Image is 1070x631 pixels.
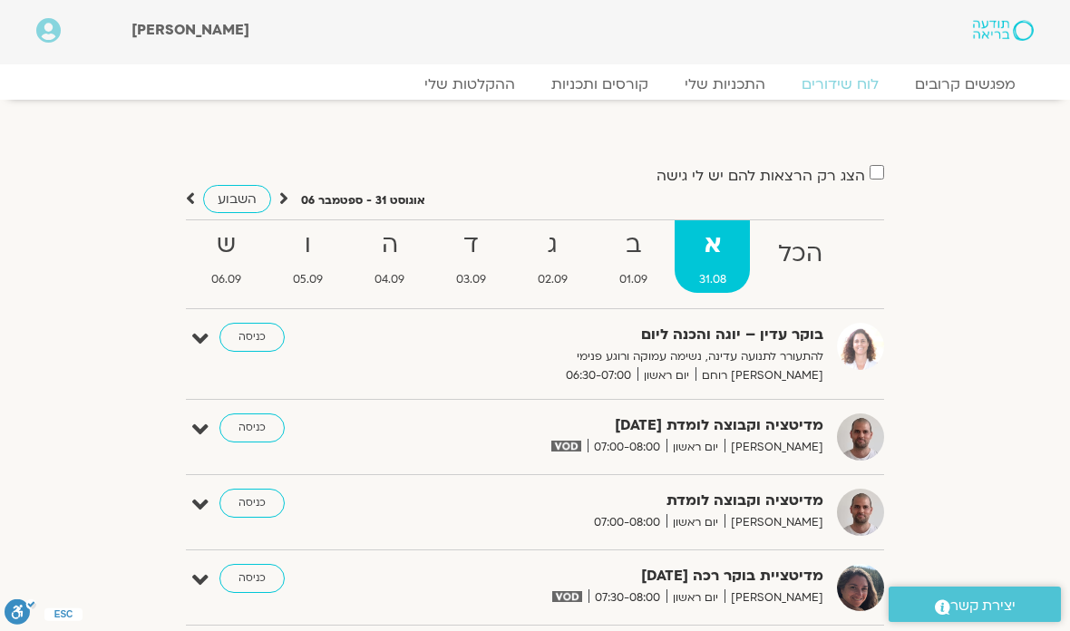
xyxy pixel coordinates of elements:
[725,588,823,607] span: [PERSON_NAME]
[666,588,725,607] span: יום ראשון
[897,75,1034,93] a: מפגשים קרובים
[188,220,266,293] a: ש06.09
[559,366,637,385] span: 06:30-07:00
[595,225,671,266] strong: ב
[433,413,823,438] strong: מדיטציה וקבוצה לומדת [DATE]
[754,234,846,275] strong: הכל
[595,270,671,289] span: 01.09
[433,270,511,289] span: 03.09
[131,20,249,40] span: [PERSON_NAME]
[218,190,257,208] span: השבוע
[433,225,511,266] strong: ד
[219,489,285,518] a: כניסה
[351,220,429,293] a: ה04.09
[433,347,823,366] p: להתעורר לתנועה עדינה, נשימה עמוקה ורוגע פנימי
[588,513,666,532] span: 07:00-08:00
[588,588,666,607] span: 07:30-08:00
[36,75,1034,93] nav: Menu
[666,75,783,93] a: התכניות שלי
[889,587,1061,622] a: יצירת קשר
[301,191,425,210] p: אוגוסט 31 - ספטמבר 06
[675,270,750,289] span: 31.08
[725,513,823,532] span: [PERSON_NAME]
[533,75,666,93] a: קורסים ותכניות
[514,270,592,289] span: 02.09
[514,220,592,293] a: ג02.09
[695,366,823,385] span: [PERSON_NAME] רוחם
[552,591,582,602] img: vodicon
[433,489,823,513] strong: מדיטציה וקבוצה לומדת
[269,220,347,293] a: ו05.09
[551,441,581,451] img: vodicon
[219,413,285,442] a: כניסה
[433,564,823,588] strong: מדיטציית בוקר רכה [DATE]
[351,270,429,289] span: 04.09
[188,270,266,289] span: 06.09
[351,225,429,266] strong: ה
[950,594,1016,618] span: יצירת קשר
[203,185,271,213] a: השבוע
[514,225,592,266] strong: ג
[666,438,725,457] span: יום ראשון
[269,270,347,289] span: 05.09
[433,323,823,347] strong: בוקר עדין – יוגה והכנה ליום
[675,220,750,293] a: א31.08
[219,564,285,593] a: כניסה
[725,438,823,457] span: [PERSON_NAME]
[657,168,865,184] label: הצג רק הרצאות להם יש לי גישה
[188,225,266,266] strong: ש
[269,225,347,266] strong: ו
[406,75,533,93] a: ההקלטות שלי
[433,220,511,293] a: ד03.09
[637,366,695,385] span: יום ראשון
[675,225,750,266] strong: א
[666,513,725,532] span: יום ראשון
[595,220,671,293] a: ב01.09
[588,438,666,457] span: 07:00-08:00
[219,323,285,352] a: כניסה
[754,220,846,293] a: הכל
[783,75,897,93] a: לוח שידורים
